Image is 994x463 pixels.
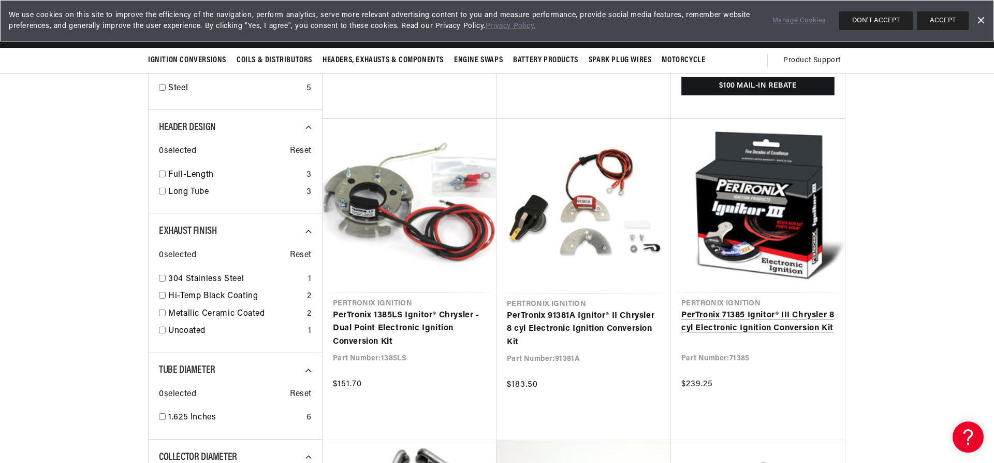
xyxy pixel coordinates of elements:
[306,186,312,199] div: 3
[783,55,841,66] span: Product Support
[323,55,444,66] span: Headers, Exhausts & Components
[290,249,312,262] span: Reset
[159,145,196,158] span: 0 selected
[290,145,312,158] span: Reset
[449,48,508,73] summary: Engine Swaps
[681,309,835,335] a: PerTronix 71385 Ignitor® III Chrysler 8 cyl Electronic Ignition Conversion Kit
[589,55,652,66] span: Spark Plug Wires
[513,55,578,66] span: Battery Products
[159,452,237,462] span: Collector Diameter
[306,169,312,182] div: 3
[662,55,705,66] span: Motorcycle
[159,388,196,401] span: 0 selected
[772,16,826,26] a: Manage Cookies
[168,186,302,199] a: Long Tube
[9,10,758,32] span: We use cookies on this site to improve the efficiency of the navigation, perform analytics, serve...
[307,290,312,303] div: 2
[290,388,312,401] span: Reset
[231,48,317,73] summary: Coils & Distributors
[656,48,710,73] summary: Motorcycle
[917,11,969,30] button: ACCEPT
[168,273,304,286] a: 304 Stainless Steel
[508,48,583,73] summary: Battery Products
[159,122,216,133] span: Header Design
[317,48,449,73] summary: Headers, Exhausts & Components
[237,55,312,66] span: Coils & Distributors
[306,82,312,95] div: 5
[583,48,657,73] summary: Spark Plug Wires
[839,11,913,30] button: DON'T ACCEPT
[308,325,312,338] div: 1
[168,290,303,303] a: Hi-Temp Black Coating
[454,55,503,66] span: Engine Swaps
[308,273,312,286] div: 1
[486,22,536,30] a: Privacy Policy.
[973,13,988,29] a: Dismiss Banner
[148,48,231,73] summary: Ignition Conversions
[168,169,302,182] a: Full-Length
[507,310,661,349] a: PerTronix 91381A Ignitor® II Chrysler 8 cyl Electronic Ignition Conversion Kit
[168,82,302,95] a: Steel
[148,55,226,66] span: Ignition Conversions
[306,411,312,425] div: 6
[168,325,304,338] a: Uncoated
[159,365,215,375] span: Tube Diameter
[159,249,196,262] span: 0 selected
[168,307,303,321] a: Metallic Ceramic Coated
[168,411,302,425] a: 1.625 Inches
[783,48,846,73] summary: Product Support
[333,309,486,349] a: PerTronix 1385LS Ignitor® Chrysler - Dual Point Electronic Ignition Conversion Kit
[307,307,312,321] div: 2
[159,226,216,236] span: Exhaust Finish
